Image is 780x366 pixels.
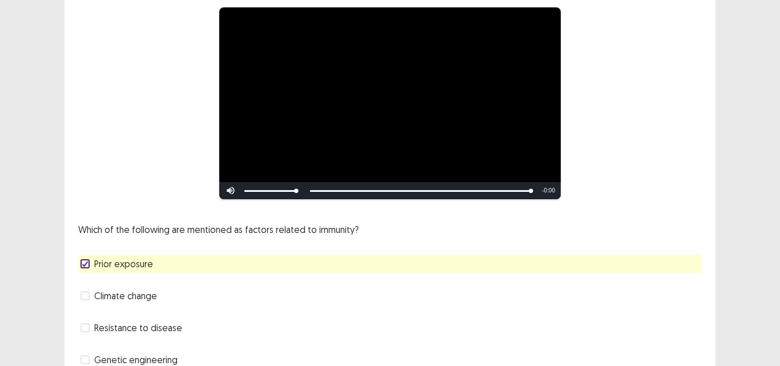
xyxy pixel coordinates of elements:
button: Mute [219,182,242,199]
p: Which of the following are mentioned as factors related to immunity? [78,223,359,236]
span: 0:00 [544,187,555,194]
span: Climate change [94,289,157,303]
span: Resistance to disease [94,321,182,335]
span: - [542,187,544,194]
div: Volume Level [244,190,296,192]
div: Video Player [219,7,561,199]
span: Prior exposure [94,257,153,271]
